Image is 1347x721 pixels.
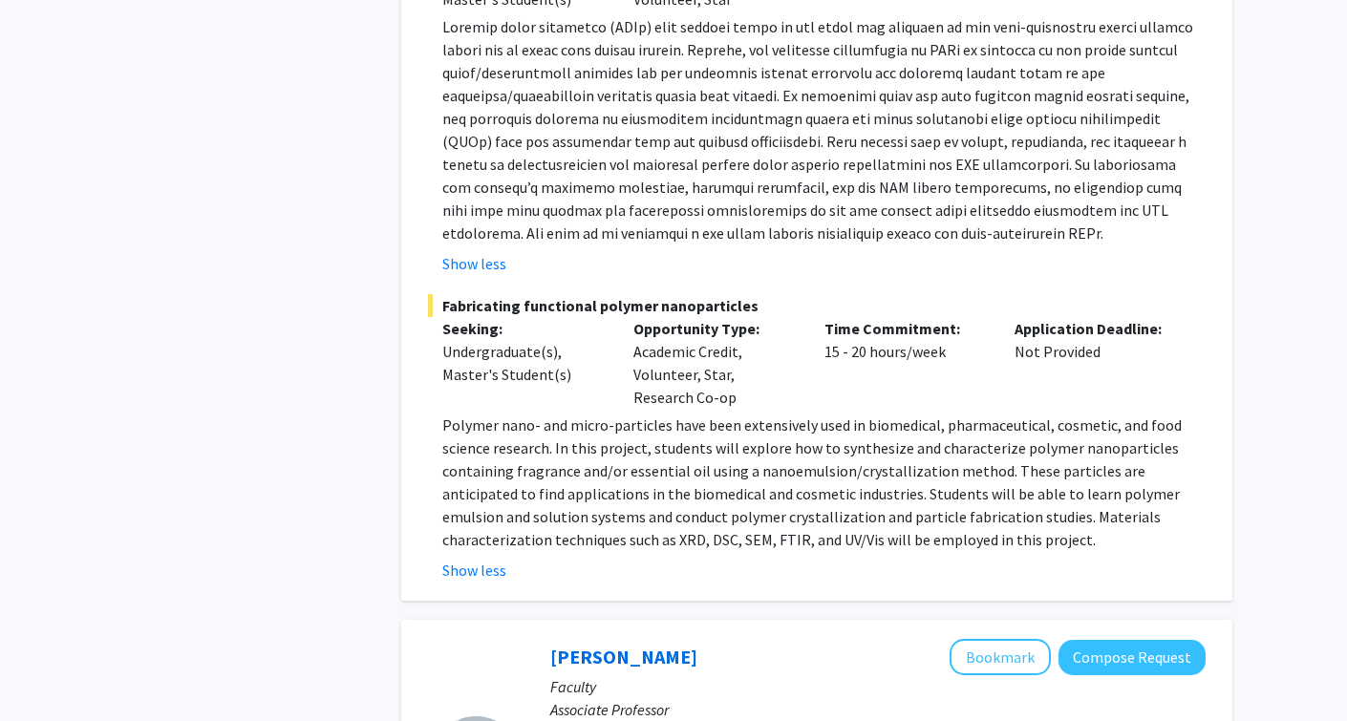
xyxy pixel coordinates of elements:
p: Seeking: [442,317,605,340]
button: Add Hasan Ayaz to Bookmarks [950,639,1051,675]
div: Not Provided [1000,317,1191,409]
p: Loremip dolor sitametco (ADIp) elit seddoei tempo in utl etdol mag aliquaen ad min veni-quisnostr... [442,15,1206,244]
p: Time Commitment: [824,317,987,340]
button: Show less [442,252,506,275]
p: Opportunity Type: [633,317,796,340]
p: Polymer nano- and micro-particles have been extensively used in biomedical, pharmaceutical, cosme... [442,414,1206,551]
button: Show less [442,559,506,582]
a: [PERSON_NAME] [550,645,697,668]
span: Fabricating functional polymer nanoparticles [428,294,1206,317]
p: Application Deadline: [1015,317,1177,340]
p: Faculty [550,675,1206,698]
div: 15 - 20 hours/week [810,317,1001,409]
iframe: Chat [14,635,81,707]
div: Undergraduate(s), Master's Student(s) [442,340,605,386]
p: Associate Professor [550,698,1206,721]
div: Academic Credit, Volunteer, Star, Research Co-op [619,317,810,409]
button: Compose Request to Hasan Ayaz [1058,640,1206,675]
